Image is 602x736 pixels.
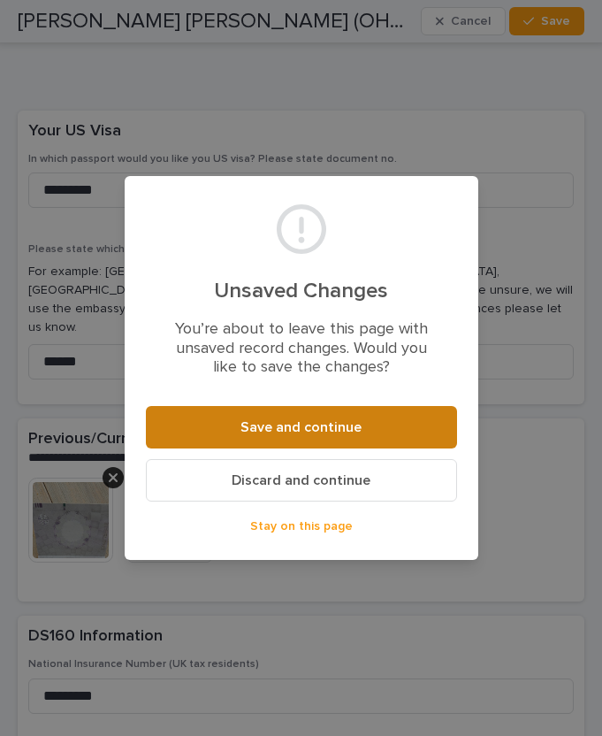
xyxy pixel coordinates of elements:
h2: Unsaved Changes [167,278,436,306]
button: Save and continue [146,406,457,448]
span: Stay on this page [250,520,353,533]
button: Stay on this page [146,512,457,540]
span: Discard and continue [232,473,370,487]
span: Save and continue [240,420,362,434]
button: Discard and continue [146,459,457,502]
p: You’re about to leave this page with unsaved record changes. Would you like to save the changes? [167,320,436,378]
